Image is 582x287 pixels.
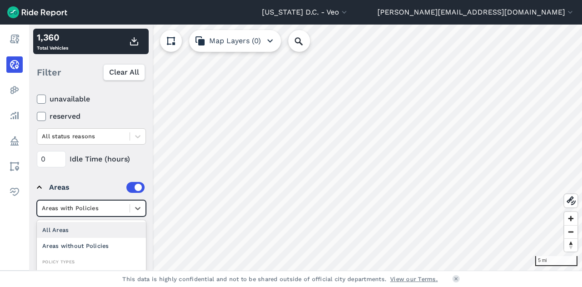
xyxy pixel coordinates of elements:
span: Clear All [109,67,139,78]
a: Areas [6,158,23,175]
a: Health [6,184,23,200]
button: Clear All [103,64,145,81]
a: Heatmaps [6,82,23,98]
canvas: Map [29,25,582,271]
a: Realtime [6,56,23,73]
label: reserved [37,111,146,122]
a: Report [6,31,23,47]
div: Filter [33,58,149,86]
div: Idle Time (hours) [37,151,146,167]
a: Policy [6,133,23,149]
div: Areas without Policies [37,238,146,254]
div: 5 mi [535,256,577,266]
img: Ride Report [7,6,67,18]
button: Map Layers (0) [189,30,281,52]
a: View our Terms. [390,275,438,283]
button: Reset bearing to north [564,238,577,252]
button: Zoom out [564,225,577,238]
a: Analyze [6,107,23,124]
div: All Areas [37,222,146,238]
div: Total Vehicles [37,30,68,52]
div: No Parking Zone [37,267,146,283]
button: Zoom in [564,212,577,225]
button: [US_STATE] D.C. - Veo [262,7,349,18]
div: Areas [49,182,145,193]
button: [PERSON_NAME][EMAIL_ADDRESS][DOMAIN_NAME] [377,7,575,18]
label: unavailable [37,94,146,105]
div: Policy Types [37,257,146,266]
summary: Areas [37,175,145,200]
input: Search Location or Vehicles [288,30,325,52]
div: 1,360 [37,30,68,44]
